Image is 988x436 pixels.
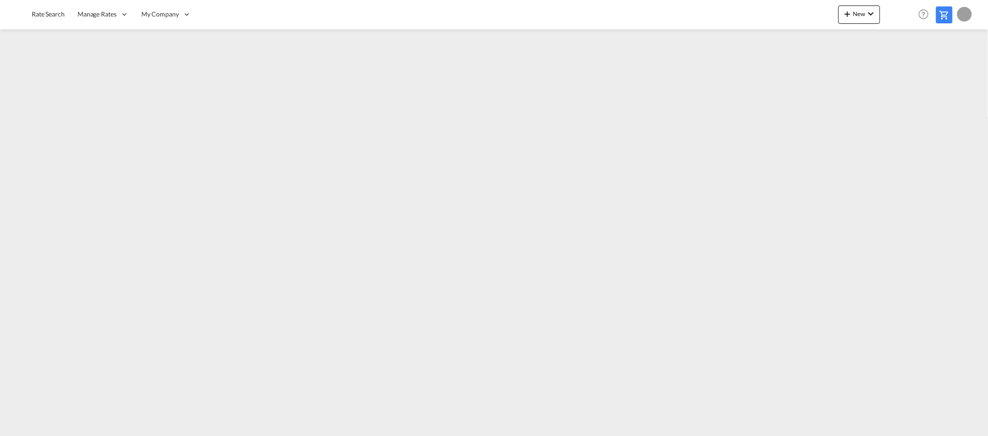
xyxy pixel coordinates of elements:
md-icon: icon-chevron-down [865,8,876,19]
span: Manage Rates [78,10,117,19]
span: New [842,10,876,17]
button: icon-plus 400-fgNewicon-chevron-down [838,6,880,24]
md-icon: icon-plus 400-fg [842,8,853,19]
span: Rate Search [32,10,65,18]
span: Help [916,6,932,22]
span: My Company [141,10,179,19]
div: Help [916,6,936,23]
